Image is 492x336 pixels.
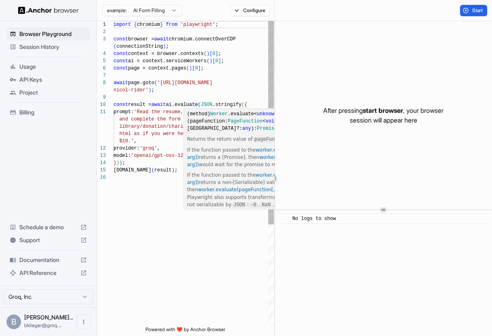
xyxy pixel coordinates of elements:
[187,111,210,117] span: (method)
[212,51,215,57] span: 0
[140,146,157,151] span: 'groq'
[114,153,131,158] span: model:
[6,27,90,40] div: Browser Playground
[189,66,192,71] span: )
[19,30,87,38] span: Browser Playground
[114,58,128,64] span: const
[128,66,186,71] span: page = context.pages
[244,102,247,108] span: {
[119,160,122,166] span: )
[128,58,206,64] span: ai = context.serviceWorkers
[204,51,206,57] span: (
[114,51,128,57] span: const
[221,58,224,64] span: ;
[231,5,270,16] button: Configure
[151,87,154,93] span: ;
[265,118,277,124] span: void
[260,202,272,208] code: NaN
[97,65,106,72] div: 6
[6,266,90,279] div: API Reference
[206,58,209,64] span: (
[137,22,160,27] span: chromium
[252,137,291,142] code: pageFunction
[119,131,253,137] span: html as if you were her. Limit the donation to
[257,111,277,117] span: unknown
[166,22,178,27] span: from
[163,44,166,49] span: )
[128,51,204,57] span: context = browser.contexts
[114,80,128,86] span: await
[116,160,119,166] span: )
[97,108,106,116] div: 11
[251,126,257,131] span: ):
[218,58,221,64] span: ]
[6,86,90,99] div: Project
[201,102,212,108] span: JSON
[228,111,257,117] span: .evaluate<
[263,118,265,124] span: <
[114,66,128,71] span: const
[6,60,90,73] div: Usage
[206,51,209,57] span: )
[19,256,77,264] span: Documentation
[114,167,151,173] span: [DOMAIN_NAME]
[107,7,127,14] span: example:
[151,167,154,173] span: (
[97,159,106,167] div: 14
[122,160,125,166] span: ;
[175,167,177,173] span: ;
[274,202,301,208] code: Infinity
[169,36,236,42] span: chromium.connectOverCDP
[187,135,357,143] p: Returns the return value of .
[114,22,131,27] span: import
[97,152,106,159] div: 13
[187,146,357,168] p: If the function passed to the returns a [Promise], then would wait for the promise to resolve and...
[128,80,154,86] span: page.goto
[97,79,106,87] div: 8
[114,102,128,108] span: const
[76,315,91,329] button: Open menu
[210,51,212,57] span: [
[210,58,212,64] span: )
[131,153,192,158] span: 'openai/gpt-oss-120b'
[119,124,256,129] span: library/donation/charity-donation-form/preview.
[187,172,332,185] a: worker.evaluate(pageFunction[, arg])
[154,36,169,42] span: await
[18,6,79,14] img: Anchor Logo
[114,109,134,115] span: prompt:
[6,315,21,329] div: B
[154,80,157,86] span: (
[145,326,225,336] span: Powered with ❤️ by Anchor Browser
[134,109,253,115] span: 'Read the resume, understand the details,
[198,66,201,71] span: ]
[187,154,336,167] a: worker.evaluate(pageFunction[, arg])
[128,102,151,108] span: result =
[460,5,487,16] button: Start
[19,43,87,51] span: Session History
[19,63,87,71] span: Usage
[248,202,258,208] code: -0
[97,50,106,57] div: 4
[97,36,106,43] div: 3
[198,187,288,192] a: worker.evaluate(pageFunction[, arg])
[166,102,198,108] span: ai.evaluate
[323,106,444,125] p: After pressing , your browser session will appear here
[242,102,244,108] span: (
[195,66,198,71] span: 0
[97,174,106,181] div: 16
[6,73,90,86] div: API Keys
[292,216,336,222] span: No logs to show
[97,167,106,174] div: 15
[134,22,137,27] span: {
[215,22,218,27] span: ;
[218,51,221,57] span: ;
[6,254,90,266] div: Documentation
[198,102,201,108] span: (
[212,102,242,108] span: .stringify
[192,66,195,71] span: [
[187,171,357,209] p: If the function passed to the returns a non-[Serializable] value, then returns . Playwright also ...
[363,106,403,114] span: start browser
[6,221,90,234] div: Schedule a demo
[97,72,106,79] div: 7
[114,44,116,49] span: (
